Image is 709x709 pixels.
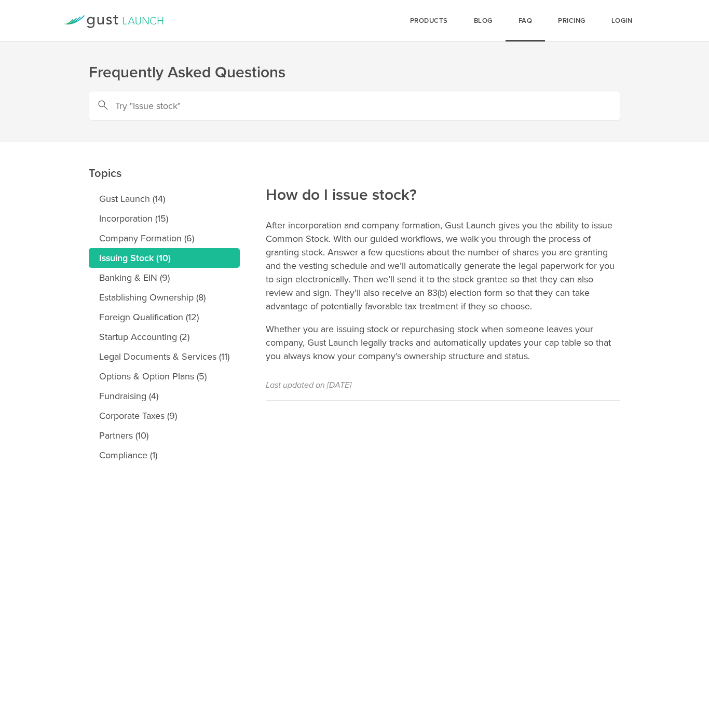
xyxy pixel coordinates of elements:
[89,327,240,347] a: Startup Accounting (2)
[89,426,240,445] a: Partners (10)
[89,406,240,426] a: Corporate Taxes (9)
[89,445,240,465] a: Compliance (1)
[89,268,240,288] a: Banking & EIN (9)
[89,62,620,83] h1: Frequently Asked Questions
[89,209,240,228] a: Incorporation (15)
[266,115,620,206] h2: How do I issue stock?
[89,228,240,248] a: Company Formation (6)
[89,347,240,366] a: Legal Documents & Services (11)
[89,248,240,268] a: Issuing Stock (10)
[89,93,240,184] h2: Topics
[89,366,240,386] a: Options & Option Plans (5)
[266,322,620,363] p: Whether you are issuing stock or repurchasing stock when someone leaves your company, Gust Launch...
[89,307,240,327] a: Foreign Qualification (12)
[89,91,620,121] input: Try "Issue stock"
[266,219,620,313] p: After incorporation and company formation, Gust Launch gives you the ability to issue Common Stoc...
[89,288,240,307] a: Establishing Ownership (8)
[89,386,240,406] a: Fundraising (4)
[266,378,620,392] p: Last updated on [DATE]
[89,189,240,209] a: Gust Launch (14)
